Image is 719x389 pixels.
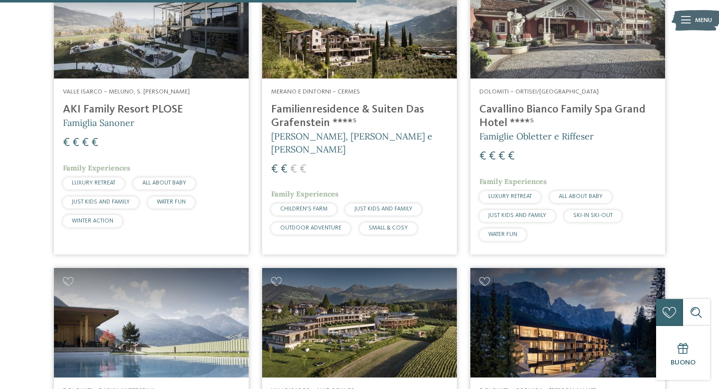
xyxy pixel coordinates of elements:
span: [PERSON_NAME], [PERSON_NAME] e [PERSON_NAME] [271,130,432,154]
h4: Familienresidence & Suiten Das Grafenstein ****ˢ [271,103,448,130]
span: ALL ABOUT BABY [559,193,603,199]
span: € [91,137,98,149]
span: ALL ABOUT BABY [142,180,186,186]
span: € [300,163,307,175]
span: WATER FUN [157,199,186,205]
span: € [82,137,89,149]
span: € [281,163,288,175]
span: € [489,150,496,162]
span: Family Experiences [63,163,130,172]
span: € [508,150,515,162]
span: Dolomiti – Ortisei/[GEOGRAPHIC_DATA] [479,88,599,95]
h4: AKI Family Resort PLOSE [63,103,240,116]
span: WINTER ACTION [72,218,113,224]
img: Cercate un hotel per famiglie? Qui troverete solo i migliori! [262,268,457,377]
span: € [72,137,79,149]
span: Family Experiences [271,189,339,198]
span: JUST KIDS AND FAMILY [355,206,412,212]
span: Buono [671,359,696,366]
h4: Cavallino Bianco Family Spa Grand Hotel ****ˢ [479,103,656,130]
span: € [271,163,278,175]
span: OUTDOOR ADVENTURE [280,225,342,231]
span: Famiglie Obletter e Riffeser [479,130,594,142]
span: LUXURY RETREAT [488,193,532,199]
span: WATER FUN [488,231,517,237]
span: Valle Isarco – Meluno, S. [PERSON_NAME] [63,88,190,95]
span: JUST KIDS AND FAMILY [72,199,130,205]
span: € [498,150,505,162]
span: € [479,150,486,162]
span: SKI-IN SKI-OUT [573,212,613,218]
span: € [290,163,297,175]
span: JUST KIDS AND FAMILY [488,212,546,218]
span: LUXURY RETREAT [72,180,115,186]
span: Merano e dintorni – Cermes [271,88,360,95]
img: Cercate un hotel per famiglie? Qui troverete solo i migliori! [54,268,249,377]
span: Family Experiences [479,177,547,186]
a: Buono [656,326,710,380]
span: SMALL & COSY [368,225,408,231]
span: Famiglia Sanoner [63,117,134,128]
span: € [63,137,70,149]
span: CHILDREN’S FARM [280,206,328,212]
img: Cercate un hotel per famiglie? Qui troverete solo i migliori! [470,268,665,377]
